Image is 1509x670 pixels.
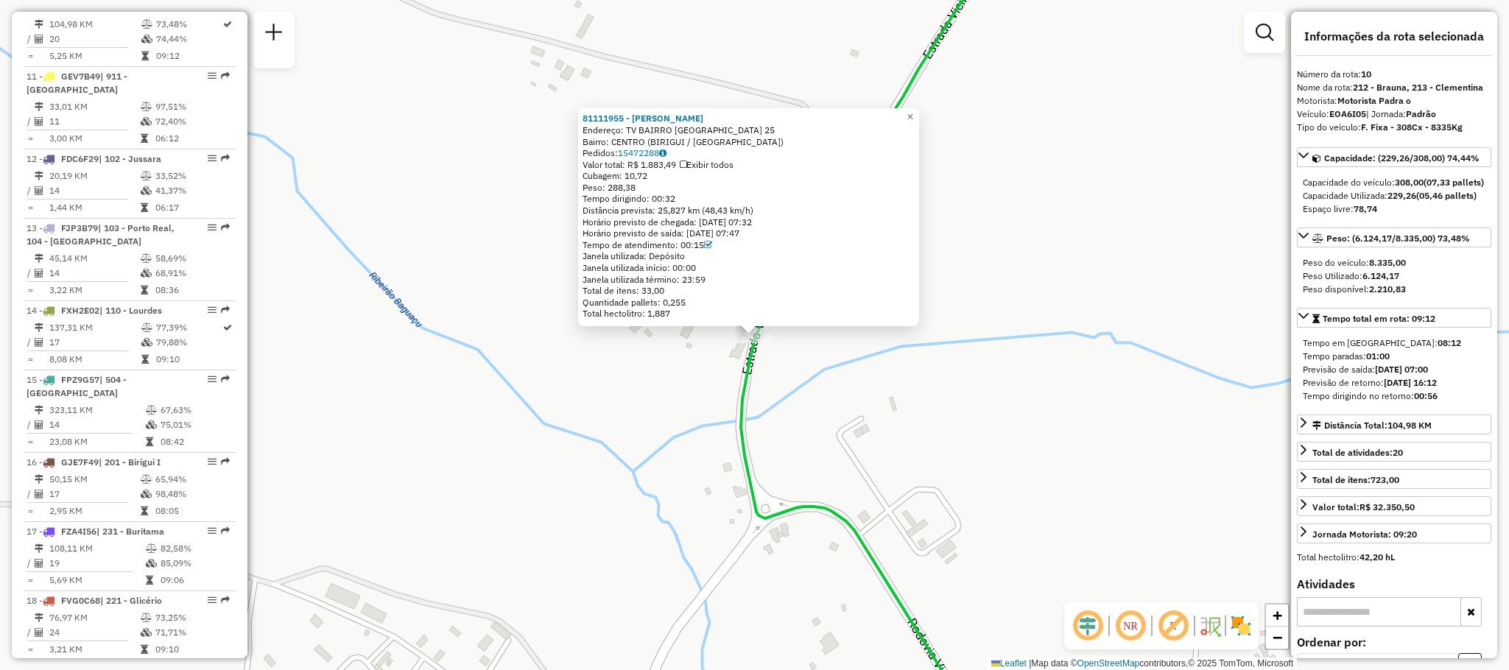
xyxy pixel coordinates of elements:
[680,159,734,170] span: Exibir todos
[146,420,157,429] i: % de utilização da cubagem
[901,108,919,126] a: Close popup
[1303,202,1485,216] div: Espaço livre:
[49,17,141,32] td: 104,98 KM
[583,182,636,193] span: Peso: 288,38
[141,203,148,212] i: Tempo total em rota
[155,17,222,32] td: 73,48%
[155,625,229,640] td: 71,71%
[1324,152,1480,163] span: Capacidade: (229,26/308,00) 74,44%
[1273,606,1282,624] span: +
[155,504,229,518] td: 08:05
[1438,337,1461,348] strong: 08:12
[61,456,99,468] span: GJE7F49
[1312,501,1415,514] div: Valor total:
[27,487,34,501] td: /
[1406,108,1436,119] strong: Padrão
[583,239,915,251] div: Tempo de atendimento: 00:15
[704,239,712,250] a: Com service time
[221,375,230,384] em: Rota exportada
[27,417,34,432] td: /
[1375,364,1428,375] strong: [DATE] 07:00
[35,254,43,263] i: Distância Total
[1297,81,1491,94] div: Nome da rota:
[1297,250,1491,302] div: Peso: (6.124,17/8.335,00) 73,48%
[155,183,229,198] td: 41,37%
[27,32,34,46] td: /
[1297,228,1491,247] a: Peso: (6.124,17/8.335,00) 73,48%
[1303,350,1485,363] div: Tempo paradas:
[1326,233,1470,244] span: Peso: (6.124,17/8.335,00) 73,48%
[141,613,152,622] i: % de utilização do peso
[49,352,141,367] td: 8,08 KM
[1366,108,1436,119] span: | Jornada:
[146,576,153,585] i: Tempo total em rota
[35,559,43,568] i: Total de Atividades
[1303,269,1485,283] div: Peso Utilizado:
[141,355,149,364] i: Tempo total em rota
[1369,283,1406,295] strong: 2.210,83
[35,186,43,195] i: Total de Atividades
[141,102,152,111] i: % de utilização do peso
[141,323,152,332] i: % de utilização do peso
[141,134,148,143] i: Tempo total em rota
[1359,551,1395,563] strong: 42,20 hL
[61,595,100,606] span: FVG0C68
[1303,336,1485,350] div: Tempo em [GEOGRAPHIC_DATA]:
[583,274,915,286] div: Janela utilizada término: 23:59
[1156,608,1191,643] span: Exibir rótulo
[1384,377,1437,388] strong: [DATE] 16:12
[1297,523,1491,543] a: Jornada Motorista: 09:20
[49,169,140,183] td: 20,19 KM
[27,71,127,95] span: 11 -
[146,559,157,568] i: % de utilização da cubagem
[141,507,148,515] i: Tempo total em rota
[155,49,222,63] td: 09:12
[155,131,229,146] td: 06:12
[49,251,140,266] td: 45,14 KM
[1424,177,1484,188] strong: (07,33 pallets)
[583,170,647,181] span: Cubagem: 10,72
[49,403,145,417] td: 323,11 KM
[1297,29,1491,43] h4: Informações da rota selecionada
[49,504,140,518] td: 2,95 KM
[146,437,153,446] i: Tempo total em rota
[907,110,913,123] span: ×
[141,490,152,498] i: % de utilização da cubagem
[1337,95,1411,106] strong: Motorista Padra o
[1297,331,1491,409] div: Tempo total em rota: 09:12
[49,556,145,571] td: 19
[27,71,127,95] span: | 911 - [GEOGRAPHIC_DATA]
[141,628,152,637] i: % de utilização da cubagem
[1077,658,1140,669] a: OpenStreetMap
[49,610,140,625] td: 76,97 KM
[35,613,43,622] i: Distância Total
[61,305,99,316] span: FXH2E02
[99,305,162,316] span: | 110 - Lourdes
[27,374,127,398] span: | 504 - [GEOGRAPHIC_DATA]
[1297,442,1491,462] a: Total de atividades:20
[160,556,230,571] td: 85,09%
[1366,350,1390,362] strong: 01:00
[583,113,703,124] strong: 81111955 - [PERSON_NAME]
[583,124,915,136] div: Endereço: TV BAIRRO [GEOGRAPHIC_DATA] 25
[141,254,152,263] i: % de utilização do peso
[35,117,43,126] i: Total de Atividades
[221,306,230,314] em: Rota exportada
[1361,68,1371,80] strong: 10
[35,544,43,553] i: Distância Total
[208,71,217,80] em: Opções
[35,269,43,278] i: Total de Atividades
[583,136,915,148] div: Bairro: CENTRO (BIRIGUI / [GEOGRAPHIC_DATA])
[27,595,162,606] span: 18 -
[49,99,140,114] td: 33,01 KM
[1297,107,1491,121] div: Veículo:
[49,472,140,487] td: 50,15 KM
[146,406,157,415] i: % de utilização do peso
[27,504,34,518] td: =
[27,131,34,146] td: =
[1250,18,1279,47] a: Exibir filtros
[141,186,152,195] i: % de utilização da cubagem
[49,434,145,449] td: 23,08 KM
[1329,108,1366,119] strong: EOA6I05
[160,541,230,556] td: 82,58%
